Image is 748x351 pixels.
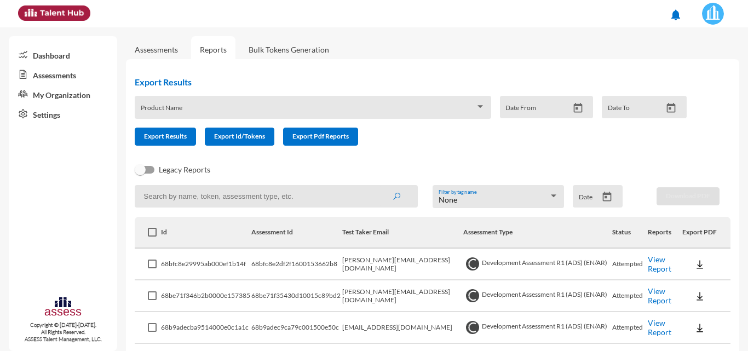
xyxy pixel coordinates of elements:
a: Assessments [135,45,178,54]
td: 68b9adecba9514000e0c1a1c [161,312,251,344]
a: Bulk Tokens Generation [240,36,338,63]
td: [PERSON_NAME][EMAIL_ADDRESS][DOMAIN_NAME] [342,280,463,312]
td: Attempted [612,280,648,312]
td: Development Assessment R1 (ADS) (EN/AR) [463,312,612,344]
a: My Organization [9,84,117,104]
td: Attempted [612,249,648,280]
mat-icon: notifications [669,8,682,21]
td: 68b9adec9ca79c001500e50c [251,312,342,344]
span: Legacy Reports [159,163,210,176]
button: Export Pdf Reports [283,128,358,146]
th: Assessment Id [251,217,342,249]
a: Dashboard [9,45,117,65]
th: Test Taker Email [342,217,463,249]
span: Export Id/Tokens [214,132,265,140]
a: Settings [9,104,117,124]
td: 68be71f346b2b0000e157385 [161,280,251,312]
td: [EMAIL_ADDRESS][DOMAIN_NAME] [342,312,463,344]
th: Status [612,217,648,249]
th: Id [161,217,251,249]
button: Open calendar [597,191,617,203]
button: Export Results [135,128,196,146]
a: View Report [648,286,671,305]
td: Attempted [612,312,648,344]
img: assesscompany-logo.png [44,296,82,319]
p: Copyright © [DATE]-[DATE]. All Rights Reserved. ASSESS Talent Management, LLC. [9,321,117,343]
th: Export PDF [682,217,730,249]
th: Reports [648,217,682,249]
td: Development Assessment R1 (ADS) (EN/AR) [463,280,612,312]
button: Open calendar [568,102,588,114]
a: View Report [648,318,671,337]
button: Export Id/Tokens [205,128,274,146]
td: Development Assessment R1 (ADS) (EN/AR) [463,249,612,280]
td: 68be71f35430d10015c89bd2 [251,280,342,312]
span: Export Pdf Reports [292,132,349,140]
span: Download PDF [666,192,710,200]
span: None [439,195,457,204]
th: Assessment Type [463,217,612,249]
input: Search by name, token, assessment type, etc. [135,185,418,208]
td: 68bfc8e2df2f1600153662b8 [251,249,342,280]
a: Assessments [9,65,117,84]
a: Reports [191,36,235,63]
h2: Export Results [135,77,695,87]
a: View Report [648,255,671,273]
span: Export Results [144,132,187,140]
button: Download PDF [657,187,720,205]
button: Open calendar [661,102,681,114]
td: [PERSON_NAME][EMAIL_ADDRESS][DOMAIN_NAME] [342,249,463,280]
td: 68bfc8e29995ab000ef1b14f [161,249,251,280]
